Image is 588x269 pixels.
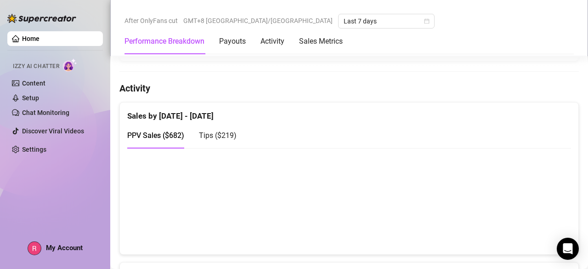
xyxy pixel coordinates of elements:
div: Sales Metrics [299,36,343,47]
div: Sales by [DATE] - [DATE] [127,103,571,122]
span: calendar [424,18,430,24]
img: AI Chatter [63,58,77,72]
div: Performance Breakdown [124,36,204,47]
a: Chat Monitoring [22,109,69,116]
a: Setup [22,94,39,102]
a: Settings [22,146,46,153]
span: Tips ( $219 ) [199,131,237,140]
a: Discover Viral Videos [22,127,84,135]
span: Izzy AI Chatter [13,62,59,71]
a: Content [22,80,45,87]
span: PPV Sales ( $682 ) [127,131,184,140]
h4: Activity [119,82,579,95]
img: logo-BBDzfeDw.svg [7,14,76,23]
span: My Account [46,244,83,252]
div: Open Intercom Messenger [557,238,579,260]
span: Last 7 days [344,14,429,28]
a: Home [22,35,40,42]
div: Activity [260,36,284,47]
span: After OnlyFans cut [124,14,178,28]
img: ACg8ocJJDaX18LvzcHrMjfAsoK20DcrzjlWLprCXssAoDT-qp_ze4Q=s96-c [28,242,41,255]
span: GMT+8 [GEOGRAPHIC_DATA]/[GEOGRAPHIC_DATA] [183,14,333,28]
div: Payouts [219,36,246,47]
